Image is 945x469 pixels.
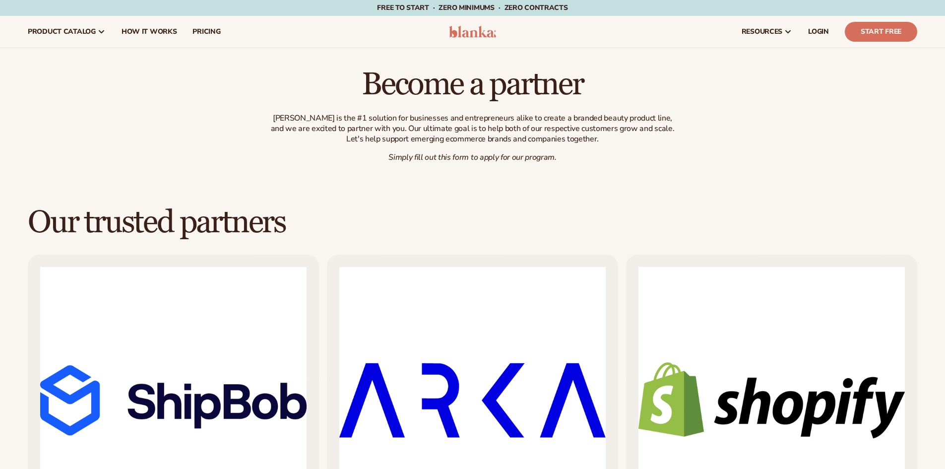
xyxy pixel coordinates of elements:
a: Start Free [845,22,917,42]
h1: Become a partner [267,68,679,101]
span: product catalog [28,28,96,36]
a: pricing [185,16,228,48]
span: Free to start · ZERO minimums · ZERO contracts [377,3,567,12]
span: pricing [192,28,220,36]
span: How It Works [122,28,177,36]
a: product catalog [20,16,114,48]
p: [PERSON_NAME] is the #1 solution for businesses and entrepreneurs alike to create a branded beaut... [267,113,679,144]
em: Simply fill out this form to apply for our program. [388,152,557,163]
span: LOGIN [808,28,829,36]
span: resources [742,28,782,36]
a: How It Works [114,16,185,48]
a: LOGIN [800,16,837,48]
img: logo [449,26,496,38]
h2: Our trusted partners [28,206,286,239]
a: resources [734,16,800,48]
